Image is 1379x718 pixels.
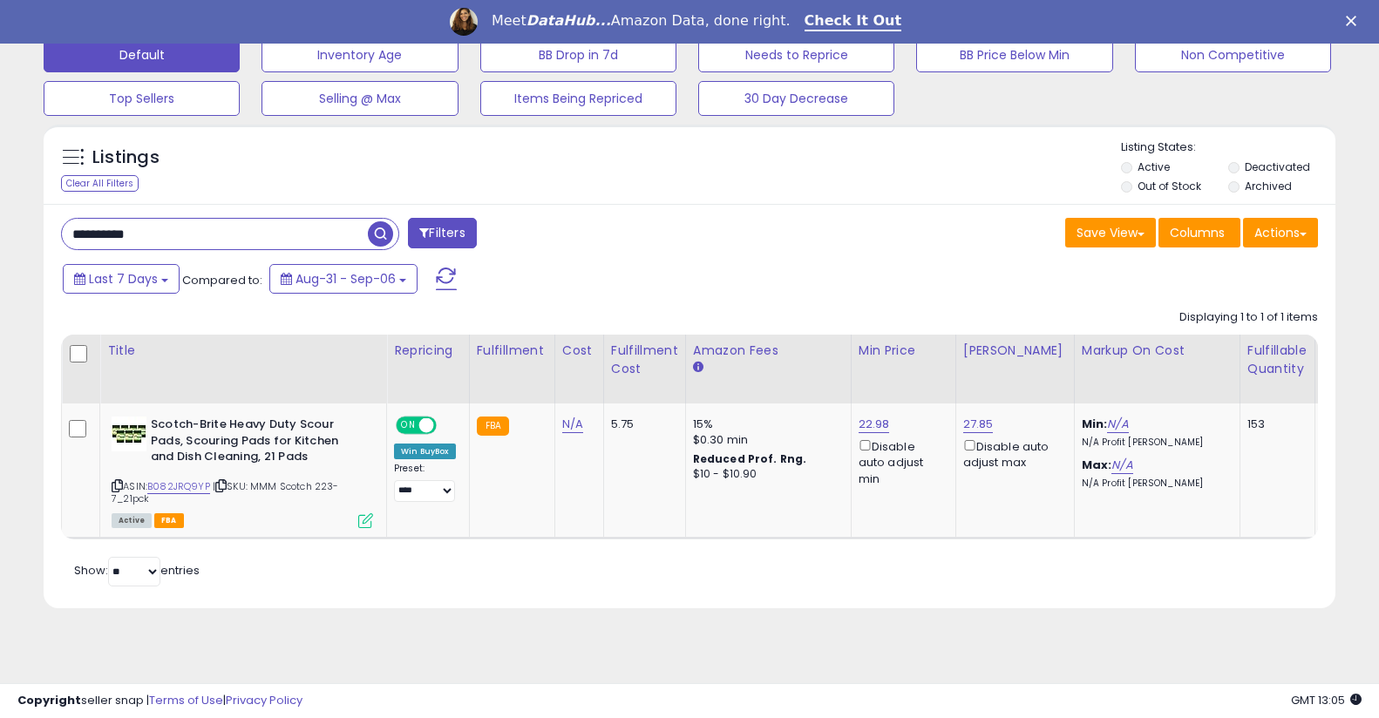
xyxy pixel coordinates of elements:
button: Filters [408,218,476,248]
div: Disable auto adjust max [963,437,1061,471]
strong: Copyright [17,692,81,708]
span: All listings currently available for purchase on Amazon [112,513,152,528]
button: Aug-31 - Sep-06 [269,264,418,294]
span: Last 7 Days [89,270,158,288]
div: Win BuyBox [394,444,456,459]
i: DataHub... [526,12,611,29]
span: OFF [434,418,462,433]
div: 5.75 [611,417,672,432]
div: Fulfillable Quantity [1247,342,1308,378]
label: Out of Stock [1138,179,1201,193]
a: Check It Out [805,12,902,31]
div: Disable auto adjust min [859,437,942,487]
a: Privacy Policy [226,692,302,708]
button: Non Competitive [1135,37,1331,72]
div: Min Price [859,342,948,360]
button: Default [44,37,240,72]
p: N/A Profit [PERSON_NAME] [1082,437,1226,449]
a: B082JRQ9YP [147,479,210,494]
div: 15% [693,417,838,432]
div: Title [107,342,379,360]
button: 30 Day Decrease [698,81,894,116]
small: FBA [477,417,509,436]
div: Displaying 1 to 1 of 1 items [1179,309,1318,326]
span: Compared to: [182,272,262,288]
div: Cost [562,342,596,360]
div: $10 - $10.90 [693,467,838,482]
p: Listing States: [1121,139,1335,156]
button: Items Being Repriced [480,81,676,116]
img: Profile image for Georgie [450,8,478,36]
span: Columns [1170,224,1225,241]
th: The percentage added to the cost of goods (COGS) that forms the calculator for Min & Max prices. [1074,335,1240,403]
span: ON [397,418,419,433]
button: BB Price Below Min [916,37,1112,72]
div: Amazon Fees [693,342,844,360]
button: Inventory Age [262,37,458,72]
b: Reduced Prof. Rng. [693,451,807,466]
b: Min: [1082,416,1108,432]
span: Show: entries [74,562,200,579]
small: Amazon Fees. [693,360,703,376]
button: Columns [1158,218,1240,247]
label: Deactivated [1245,159,1310,174]
span: FBA [154,513,184,528]
a: N/A [1107,416,1128,433]
div: seller snap | | [17,693,302,709]
a: N/A [1111,457,1132,474]
span: | SKU: MMM Scotch 223-7_21pck [112,479,339,505]
button: Top Sellers [44,81,240,116]
div: ASIN: [112,417,373,526]
div: Close [1346,16,1363,26]
div: Meet Amazon Data, done right. [492,12,791,30]
span: 2025-09-16 13:05 GMT [1291,692,1362,708]
a: N/A [562,416,583,433]
span: Aug-31 - Sep-06 [295,270,396,288]
div: 153 [1247,417,1301,432]
div: Markup on Cost [1082,342,1233,360]
div: Fulfillment [477,342,547,360]
h5: Listings [92,146,160,170]
p: N/A Profit [PERSON_NAME] [1082,478,1226,490]
button: Needs to Reprice [698,37,894,72]
b: Max: [1082,457,1112,473]
button: Actions [1243,218,1318,247]
div: Repricing [394,342,462,360]
img: 41VxJVF9wkL._SL40_.jpg [112,417,146,451]
div: [PERSON_NAME] [963,342,1067,360]
a: 27.85 [963,416,994,433]
a: 22.98 [859,416,890,433]
b: Scotch-Brite Heavy Duty Scour Pads, Scouring Pads for Kitchen and Dish Cleaning, 21 Pads [151,417,363,470]
button: Save View [1065,218,1156,247]
label: Active [1138,159,1170,174]
button: BB Drop in 7d [480,37,676,72]
div: Clear All Filters [61,175,139,192]
a: Terms of Use [149,692,223,708]
label: Archived [1245,179,1292,193]
div: $0.30 min [693,432,838,448]
button: Last 7 Days [63,264,180,294]
div: Preset: [394,463,456,502]
button: Selling @ Max [262,81,458,116]
div: Fulfillment Cost [611,342,678,378]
